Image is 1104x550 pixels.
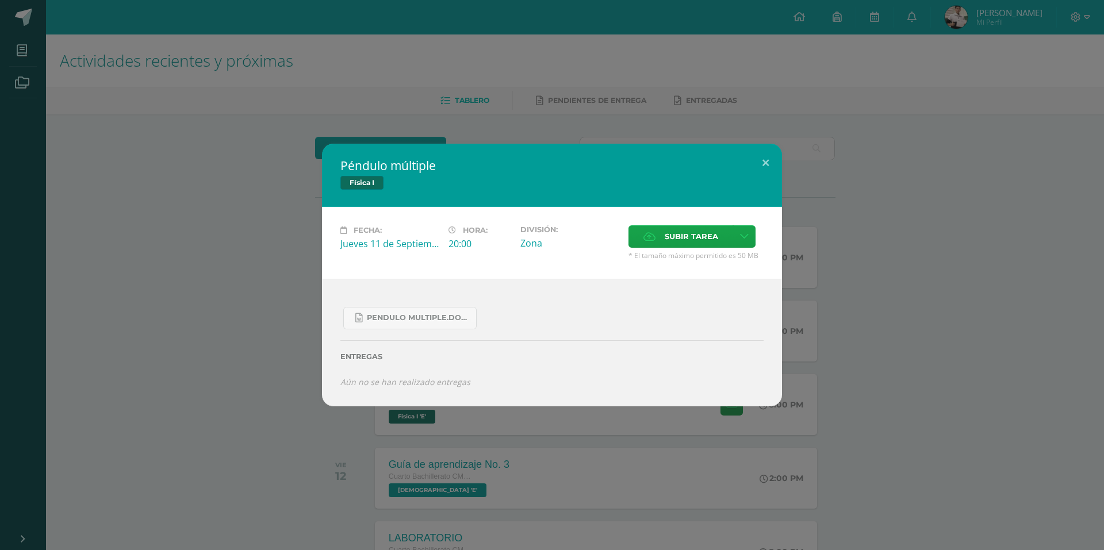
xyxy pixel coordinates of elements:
[340,376,470,387] i: Aún no se han realizado entregas
[463,226,488,234] span: Hora:
[340,237,439,250] div: Jueves 11 de Septiembre
[520,237,619,249] div: Zona
[367,313,470,322] span: Pendulo multiple.docx
[520,225,619,234] label: División:
[628,251,764,260] span: * El tamaño máximo permitido es 50 MB
[354,226,382,234] span: Fecha:
[665,226,718,247] span: Subir tarea
[448,237,511,250] div: 20:00
[343,307,477,329] a: Pendulo multiple.docx
[340,176,384,190] span: Física I
[340,352,764,361] label: Entregas
[749,144,782,183] button: Close (Esc)
[340,157,764,174] h2: Péndulo múltiple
